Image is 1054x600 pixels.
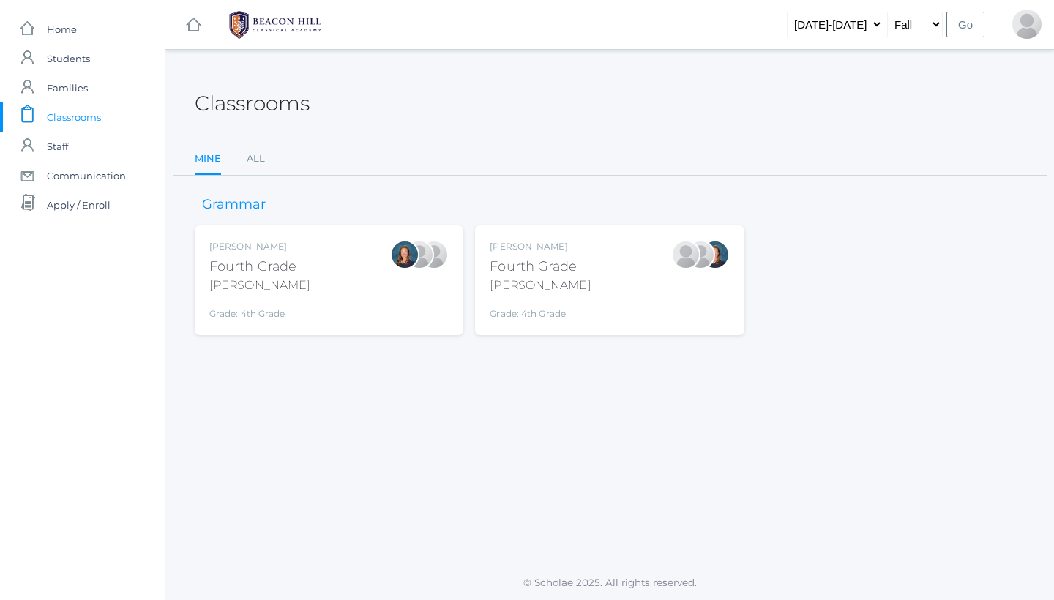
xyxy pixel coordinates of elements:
[195,198,273,212] h3: Grammar
[47,15,77,44] span: Home
[209,300,310,320] div: Grade: 4th Grade
[220,7,330,43] img: 1_BHCALogos-05.png
[405,240,434,269] div: Lydia Chaffin
[419,240,449,269] div: Heather Porter
[490,277,591,294] div: [PERSON_NAME]
[47,44,90,73] span: Students
[490,257,591,277] div: Fourth Grade
[946,12,984,37] input: Go
[247,144,265,173] a: All
[47,132,68,161] span: Staff
[209,277,310,294] div: [PERSON_NAME]
[686,240,715,269] div: Heather Porter
[209,257,310,277] div: Fourth Grade
[390,240,419,269] div: Ellie Bradley
[700,240,730,269] div: Ellie Bradley
[165,575,1054,590] p: © Scholae 2025. All rights reserved.
[47,73,88,102] span: Families
[47,102,101,132] span: Classrooms
[47,161,126,190] span: Communication
[195,144,221,176] a: Mine
[209,240,310,253] div: [PERSON_NAME]
[47,190,111,220] span: Apply / Enroll
[490,300,591,320] div: Grade: 4th Grade
[671,240,700,269] div: Lydia Chaffin
[1012,10,1042,39] div: Lydia Chaffin
[195,92,310,115] h2: Classrooms
[490,240,591,253] div: [PERSON_NAME]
